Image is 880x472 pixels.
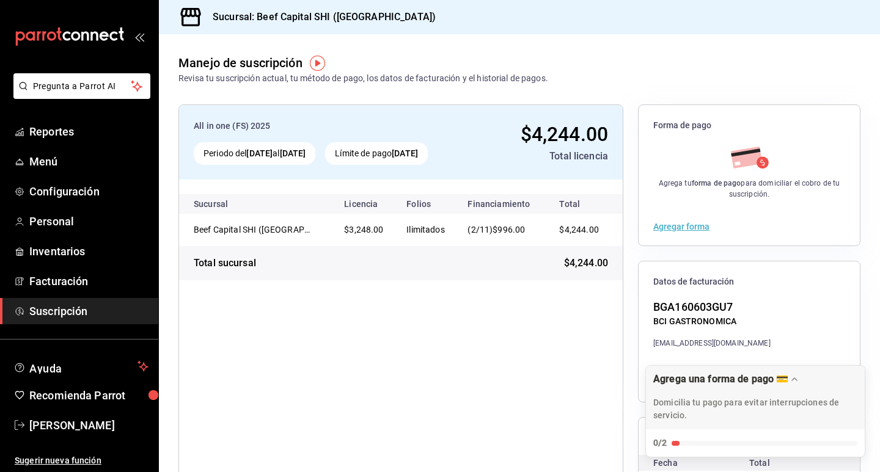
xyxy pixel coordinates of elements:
[493,225,525,234] span: $996.00
[29,243,148,260] span: Inventarios
[194,142,315,165] div: Periodo del al
[246,148,273,158] strong: [DATE]
[29,153,148,170] span: Menú
[178,72,548,85] div: Revisa tu suscripción actual, tu método de pago, los datos de facturación y el historial de pagos.
[13,73,150,99] button: Pregunta a Parrot AI
[325,142,428,165] div: Límite de pago
[15,454,148,467] span: Sugerir nueva función
[653,338,771,349] div: [EMAIL_ADDRESS][DOMAIN_NAME]
[33,80,131,93] span: Pregunta a Parrot AI
[194,199,261,209] div: Sucursal
[653,276,845,288] span: Datos de facturación
[458,194,544,214] th: Financiamiento
[653,373,788,385] div: Agrega una forma de pago 💳
[653,455,749,471] div: Fecha
[564,256,608,270] span: $4,244.00
[344,225,383,234] span: $3,248.00
[178,54,302,72] div: Manejo de suscripción
[692,179,741,187] strong: forma de pago
[203,10,436,24] h3: Sucursal: Beef Capital SHI ([GEOGRAPHIC_DATA])
[653,396,857,422] p: Domicilia tu pago para evitar interrupciones de servicio.
[194,256,256,270] div: Total sucursal
[397,194,458,214] th: Folios
[194,120,469,133] div: All in one (FS) 2025
[29,213,148,230] span: Personal
[559,225,598,234] span: $4,244.00
[653,437,667,449] div: 0/2
[468,223,535,236] div: (2/11)
[521,123,608,146] span: $4,244.00
[29,387,148,404] span: Recomienda Parrot
[653,299,771,315] div: BGA160603GU7
[653,120,845,131] span: Forma de pago
[397,214,458,246] td: Ilimitados
[29,359,133,374] span: Ayuda
[29,123,148,140] span: Reportes
[749,455,845,471] div: Total
[310,56,325,71] img: Tooltip marker
[29,183,148,200] span: Configuración
[194,223,316,236] div: Beef Capital SHI ([GEOGRAPHIC_DATA])
[29,303,148,319] span: Suscripción
[645,365,865,457] div: Agrega una forma de pago 💳
[280,148,306,158] strong: [DATE]
[646,366,865,429] div: Drag to move checklist
[653,178,845,200] div: Agrega tu para domiciliar el cobro de tu suscripción.
[9,89,150,101] a: Pregunta a Parrot AI
[544,194,623,214] th: Total
[334,194,397,214] th: Licencia
[653,222,710,231] button: Agregar forma
[194,223,316,236] div: Beef Capital SHI (Irapuato)
[29,273,148,289] span: Facturación
[479,149,608,164] div: Total licencia
[392,148,418,158] strong: [DATE]
[29,417,148,434] span: [PERSON_NAME]
[134,32,144,42] button: open_drawer_menu
[646,366,865,457] button: Expand Checklist
[653,315,771,328] div: BCI GASTRONOMICA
